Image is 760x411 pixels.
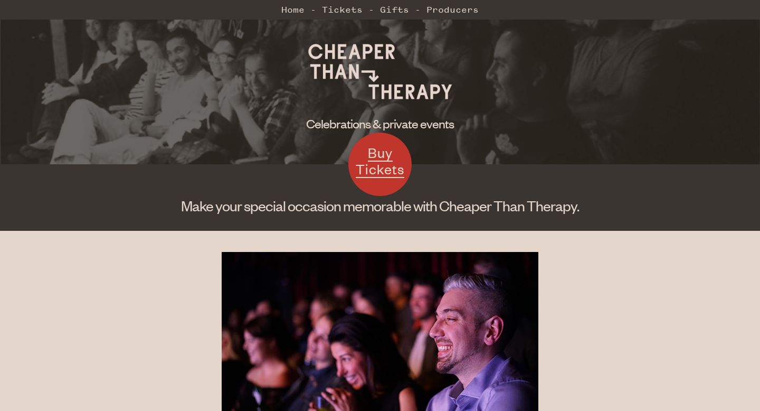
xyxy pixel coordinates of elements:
a: Buy Tickets [348,133,412,196]
h1: Make your special occasion memorable with Cheaper Than Therapy. [114,196,646,215]
img: Cheaper Than Therapy [301,32,459,111]
span: Buy Tickets [356,144,404,178]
